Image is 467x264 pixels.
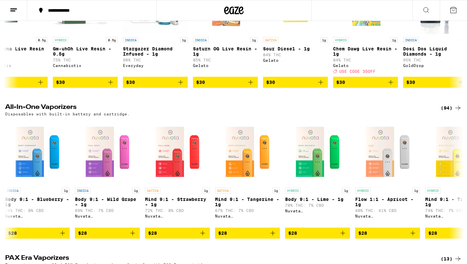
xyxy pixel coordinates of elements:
img: Nuvata (CA) - Flow 1:1 - Apricot - 1g [355,119,420,184]
p: Sour Diesel - 1g [263,46,328,51]
p: Disposables with built-in battery and cartridge. [5,112,130,116]
span: $28 [148,231,157,236]
span: $28 [218,231,227,236]
div: Everyday [123,63,188,68]
p: SATIVA [215,188,231,193]
span: $30 [336,80,345,85]
p: INDICA [403,37,419,43]
p: 1g [272,188,280,193]
p: 1g [342,188,350,193]
button: Add to bag [145,228,210,239]
div: Gelato [263,58,328,62]
img: Nuvata (CA) - Mind 9:1 - Strawberry - 1g [145,119,210,184]
button: Add to bag [5,228,70,239]
button: Add to bag [355,228,420,239]
a: Open page for Body 9:1 - Blueberry - 1g from Nuvata (CA) [5,119,70,227]
span: $30 [196,80,205,85]
p: HYBRID [285,188,301,193]
p: 75% THC [53,58,118,62]
p: 1g [202,188,210,193]
button: Add to bag [285,228,350,239]
span: $28 [8,231,17,236]
button: Add to bag [333,77,398,88]
p: 1g [132,188,140,193]
div: Nuvata ([GEOGRAPHIC_DATA]) [145,214,210,218]
span: USE CODE 35OFF [339,69,376,73]
button: Add to bag [263,77,328,88]
a: Open page for Mind 9:1 - Tangerine - 1g from Nuvata (CA) [215,119,280,227]
p: 72% THC: 8% CBD [145,208,210,213]
p: HYBRID [425,188,441,193]
p: HYBRID [355,188,371,193]
p: 1g [320,37,328,43]
p: 1g [390,37,398,43]
span: $28 [288,231,297,236]
p: Chem Dawg Live Resin - 1g [333,46,398,57]
p: 74% THC: 8% CBD [5,208,70,213]
button: Add to bag [123,77,188,88]
a: (13) [441,255,462,263]
img: Nuvata (CA) - Body 9:1 - Blueberry - 1g [5,119,70,184]
div: Nuvata ([GEOGRAPHIC_DATA]) [215,214,280,218]
span: $28 [428,231,437,236]
button: Add to bag [53,77,118,88]
p: Flow 1:1 - Apricot - 1g [355,197,420,207]
p: 90% THC [123,58,188,62]
span: $30 [266,80,275,85]
p: Mind 9:1 - Tangerine - 1g [215,197,280,207]
span: Hi. Need any help? [4,5,47,10]
div: Gelato [193,63,258,68]
a: Open page for Mind 9:1 - Strawberry - 1g from Nuvata (CA) [145,119,210,227]
span: $30 [56,80,65,85]
p: HYBRID [333,37,349,43]
h2: All-In-One Vaporizers [5,104,430,112]
a: Open page for Body 9:1 - Wild Grape - 1g from Nuvata (CA) [75,119,140,227]
button: Add to bag [215,228,280,239]
p: Gm-uhOh Live Resin - 0.5g [53,46,118,57]
p: Body 9:1 - Blueberry - 1g [5,197,70,207]
p: 70% THC: 7% CBD [285,203,350,207]
p: 84% THC [263,53,328,57]
p: 84% THC [333,58,398,62]
div: Nuvata ([GEOGRAPHIC_DATA]) [355,214,420,218]
p: HYBRID [53,37,68,43]
div: Nuvata ([GEOGRAPHIC_DATA]) [5,214,70,218]
p: Body 9:1 - Wild Grape - 1g [75,197,140,207]
p: 0.5g [36,37,48,43]
p: INDICA [5,188,20,193]
span: $30 [126,80,135,85]
p: Saturn OG Live Resin - 1g [193,46,258,57]
p: SATIVA [145,188,161,193]
div: Nuvata ([GEOGRAPHIC_DATA]) [285,209,350,213]
p: 40% THC: 41% CBD [355,208,420,213]
p: INDICA [193,37,209,43]
img: Nuvata (CA) - Body 9:1 - Lime - 1g [285,119,350,184]
a: Open page for Flow 1:1 - Apricot - 1g from Nuvata (CA) [355,119,420,227]
p: 1g [62,188,70,193]
p: Stargazer Diamond Infused - 1g [123,46,188,57]
p: 69% THC: 7% CBD [75,208,140,213]
p: 85% THC [193,58,258,62]
p: SATIVA [263,37,279,43]
div: Gelato [333,63,398,68]
p: Mind 9:1 - Strawberry - 1g [145,197,210,207]
img: Nuvata (CA) - Mind 9:1 - Tangerine - 1g [215,119,280,184]
p: 1g [180,37,188,43]
p: 1g [250,37,258,43]
p: INDICA [75,188,90,193]
span: $30 [406,80,415,85]
p: 67% THC: 7% CBD [215,208,280,213]
a: (94) [441,104,462,112]
button: Add to bag [75,228,140,239]
span: $28 [358,231,367,236]
span: $28 [78,231,87,236]
div: Nuvata ([GEOGRAPHIC_DATA]) [75,214,140,218]
p: 0.5g [106,37,118,43]
button: Add to bag [193,77,258,88]
h2: PAX Era Vaporizers [5,255,430,263]
img: Nuvata (CA) - Body 9:1 - Wild Grape - 1g [75,119,140,184]
p: Body 9:1 - Lime - 1g [285,197,350,202]
p: 1g [412,188,420,193]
